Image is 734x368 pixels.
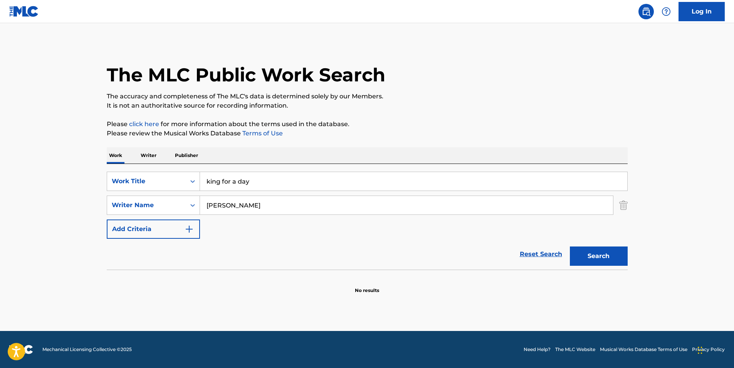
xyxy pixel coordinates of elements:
p: Please review the Musical Works Database [107,129,628,138]
span: Mechanical Licensing Collective © 2025 [42,346,132,353]
form: Search Form [107,172,628,270]
a: Log In [679,2,725,21]
button: Search [570,246,628,266]
img: search [642,7,651,16]
p: No results [355,278,379,294]
div: Help [658,4,674,19]
img: logo [9,345,33,354]
a: Terms of Use [241,130,283,137]
div: Drag [698,339,702,362]
img: help [662,7,671,16]
iframe: Chat Widget [695,331,734,368]
a: Public Search [638,4,654,19]
div: Work Title [112,177,181,186]
p: It is not an authoritative source for recording information. [107,101,628,110]
a: Musical Works Database Terms of Use [600,346,687,353]
div: Writer Name [112,201,181,210]
a: Need Help? [524,346,551,353]
button: Add Criteria [107,219,200,239]
img: MLC Logo [9,6,39,17]
p: Publisher [173,147,200,164]
a: click here [129,120,159,128]
p: The accuracy and completeness of The MLC's data is determined solely by our Members. [107,92,628,101]
p: Writer [138,147,159,164]
a: Privacy Policy [692,346,725,353]
h1: The MLC Public Work Search [107,63,385,86]
a: Reset Search [516,246,566,263]
img: Delete Criterion [619,196,628,215]
p: Please for more information about the terms used in the database. [107,120,628,129]
img: 9d2ae6d4665cec9f34b9.svg [185,225,194,234]
p: Work [107,147,124,164]
a: The MLC Website [555,346,595,353]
